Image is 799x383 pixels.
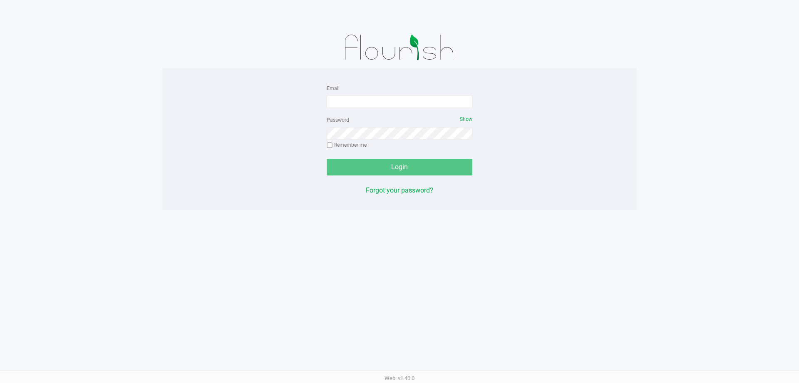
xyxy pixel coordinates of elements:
input: Remember me [327,143,333,148]
span: Web: v1.40.0 [385,375,414,381]
span: Show [460,116,472,122]
label: Remember me [327,141,367,149]
label: Email [327,85,340,92]
label: Password [327,116,349,124]
button: Forgot your password? [366,185,433,195]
